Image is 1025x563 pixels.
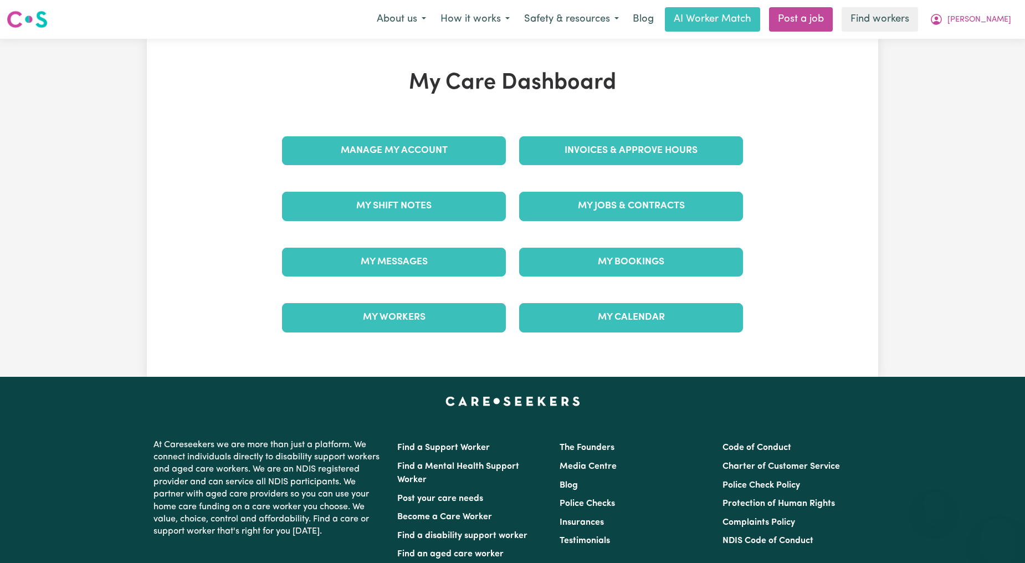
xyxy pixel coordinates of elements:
a: My Calendar [519,303,743,332]
h1: My Care Dashboard [275,70,750,96]
button: Safety & resources [517,8,626,31]
a: Complaints Policy [722,518,795,527]
a: Charter of Customer Service [722,462,840,471]
a: My Bookings [519,248,743,277]
a: The Founders [560,443,614,452]
a: Manage My Account [282,136,506,165]
a: Police Checks [560,499,615,508]
a: Blog [560,481,578,490]
button: My Account [922,8,1018,31]
a: Media Centre [560,462,617,471]
a: Find workers [842,7,918,32]
a: My Jobs & Contracts [519,192,743,221]
img: Careseekers logo [7,9,48,29]
a: Post your care needs [397,494,483,503]
a: Find an aged care worker [397,550,504,559]
a: Police Check Policy [722,481,800,490]
a: Code of Conduct [722,443,791,452]
a: Find a Mental Health Support Worker [397,462,519,484]
a: Blog [626,7,660,32]
p: At Careseekers we are more than just a platform. We connect individuals directly to disability su... [153,434,384,542]
a: Find a Support Worker [397,443,490,452]
a: Testimonials [560,536,610,545]
button: How it works [433,8,517,31]
iframe: Close message [923,492,945,514]
a: NDIS Code of Conduct [722,536,813,545]
a: Careseekers home page [445,397,580,406]
iframe: Button to launch messaging window [981,519,1016,554]
span: [PERSON_NAME] [947,14,1011,26]
a: Careseekers logo [7,7,48,32]
a: Become a Care Worker [397,513,492,521]
a: AI Worker Match [665,7,760,32]
a: My Messages [282,248,506,277]
button: About us [370,8,433,31]
a: My Workers [282,303,506,332]
a: Protection of Human Rights [722,499,835,508]
a: My Shift Notes [282,192,506,221]
a: Find a disability support worker [397,531,527,540]
a: Insurances [560,518,604,527]
a: Invoices & Approve Hours [519,136,743,165]
a: Post a job [769,7,833,32]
